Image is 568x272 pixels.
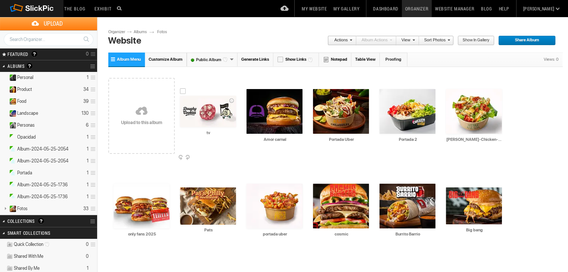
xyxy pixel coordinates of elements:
a: Expand [1,98,8,104]
span: Portada [17,170,32,176]
img: ico_album_coll.png [6,253,13,260]
a: Expand [1,158,8,164]
a: Table View [351,53,380,66]
span: Album-2024-05-25-2054 [17,146,68,152]
img: only_fans_2025.webp [114,184,170,228]
font: Public Album [187,57,230,62]
a: Expand [1,110,8,116]
span: Album-2024-05-25-1736 [17,182,68,188]
a: Expand [1,86,8,92]
a: Fotos [157,29,174,35]
a: Notepad [319,53,351,66]
img: Pats.webp [180,187,236,225]
input: Portada Uber [313,136,370,143]
input: cosmic [313,231,370,237]
ins: Public Album [6,194,16,200]
a: Albums [132,29,154,35]
ins: Public Album [6,182,16,188]
ins: Public Album [6,122,16,129]
ins: Public Album [6,75,16,81]
input: Big bang [446,227,503,234]
span: Show in Gallery [457,36,489,45]
a: Generate Links [238,53,273,66]
span: Customize Album [149,57,183,62]
a: Expand [1,134,8,140]
div: Views: 0 [540,53,562,66]
img: Cesar-Chicken--Bacon.webp [446,89,502,134]
span: Food [17,98,27,104]
span: Shared By Me [14,265,40,271]
input: portada uber [246,231,303,237]
span: Fotos [17,206,28,212]
span: Opacidad [17,134,36,140]
span: Share Album [498,36,550,45]
ins: Public Album [6,98,16,105]
input: Portada 2 [379,136,436,143]
ins: Public Album [6,170,16,176]
input: Amor carnal [246,136,303,143]
span: Album-2024-05-25-2054 [17,158,68,164]
span: Landscape [17,110,38,116]
ins: Public Album [6,110,16,117]
span: Album-2024-05-25-1736 [17,194,68,200]
img: Amor_carnal.webp [246,89,302,134]
input: Search Organizer... [4,33,93,46]
h2: Albums [7,60,70,72]
a: Expand [1,182,8,187]
a: Expand [1,146,8,152]
span: Shared With Me [14,253,43,259]
span: Quick Collection [14,241,52,247]
img: tv.webp [180,96,236,127]
img: cosmic.webp [313,184,369,228]
a: View [396,36,415,45]
input: only fans 2025 [114,231,170,237]
span: FEATURED [5,51,28,57]
a: Show in Gallery [457,36,494,45]
img: ico_album_quick.png [6,241,13,248]
input: Burrito Barrio [379,231,436,237]
span: Product [17,86,32,92]
a: Expand [1,75,8,80]
span: Personas [17,122,35,128]
img: portada_uber.webp [246,184,302,228]
input: tv [180,129,237,136]
span: Personal [17,75,33,80]
ins: Public Album [6,146,16,152]
a: Expand [1,194,8,199]
img: Burrito_Barrio.webp [379,184,435,228]
span: Upload [9,17,97,30]
ins: Public Album [6,206,16,212]
a: Sort Photos [419,36,450,45]
h2: Smart Collections [7,227,70,238]
a: Proofing [380,53,407,66]
a: Search [79,33,93,45]
a: Show Links [273,53,319,66]
ins: Public Album [6,158,16,164]
input: Cesar-Chicken-&-Bacon [446,136,503,143]
input: Pats [180,227,237,234]
img: Big_bang.webp [446,187,502,224]
img: ico_album_coll.png [6,265,13,272]
a: Album Actions [356,36,392,45]
ins: Public Album [6,134,16,140]
a: Expand [1,170,8,175]
span: Album Menu [117,57,141,62]
a: Collection Options [90,216,97,227]
img: Portada_Uber.webp [313,89,369,134]
img: Portada_2.webp [379,89,435,134]
ins: Public Album [6,86,16,93]
a: Actions [328,36,352,45]
input: Search photos on SlickPic... [116,4,125,13]
a: Expand [1,122,8,128]
h2: Collections [7,215,70,227]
